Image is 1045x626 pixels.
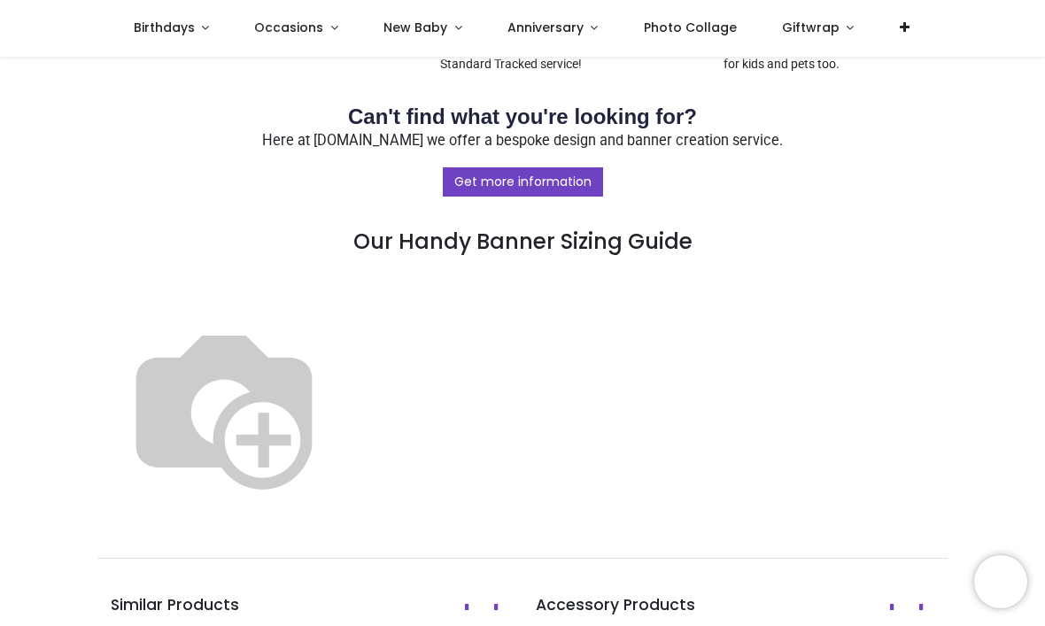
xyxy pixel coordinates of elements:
[782,19,840,36] span: Giftwrap
[111,131,934,151] p: Here at [DOMAIN_NAME] we offer a bespoke design and banner creation service.
[879,592,905,622] button: Prev
[254,19,323,36] span: Occasions
[908,592,934,622] button: Next
[453,592,480,622] button: Prev
[644,19,737,36] span: Photo Collage
[383,19,447,36] span: New Baby
[483,592,509,622] button: Next
[443,167,603,197] a: Get more information
[507,19,584,36] span: Anniversary
[134,19,195,36] span: Birthdays
[111,166,934,257] h3: Our Handy Banner Sizing Guide
[111,293,337,520] img: Banner_Size_Helper_Image_Compare.svg
[111,102,934,132] h2: Can't find what you're looking for?
[974,555,1027,608] iframe: Brevo live chat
